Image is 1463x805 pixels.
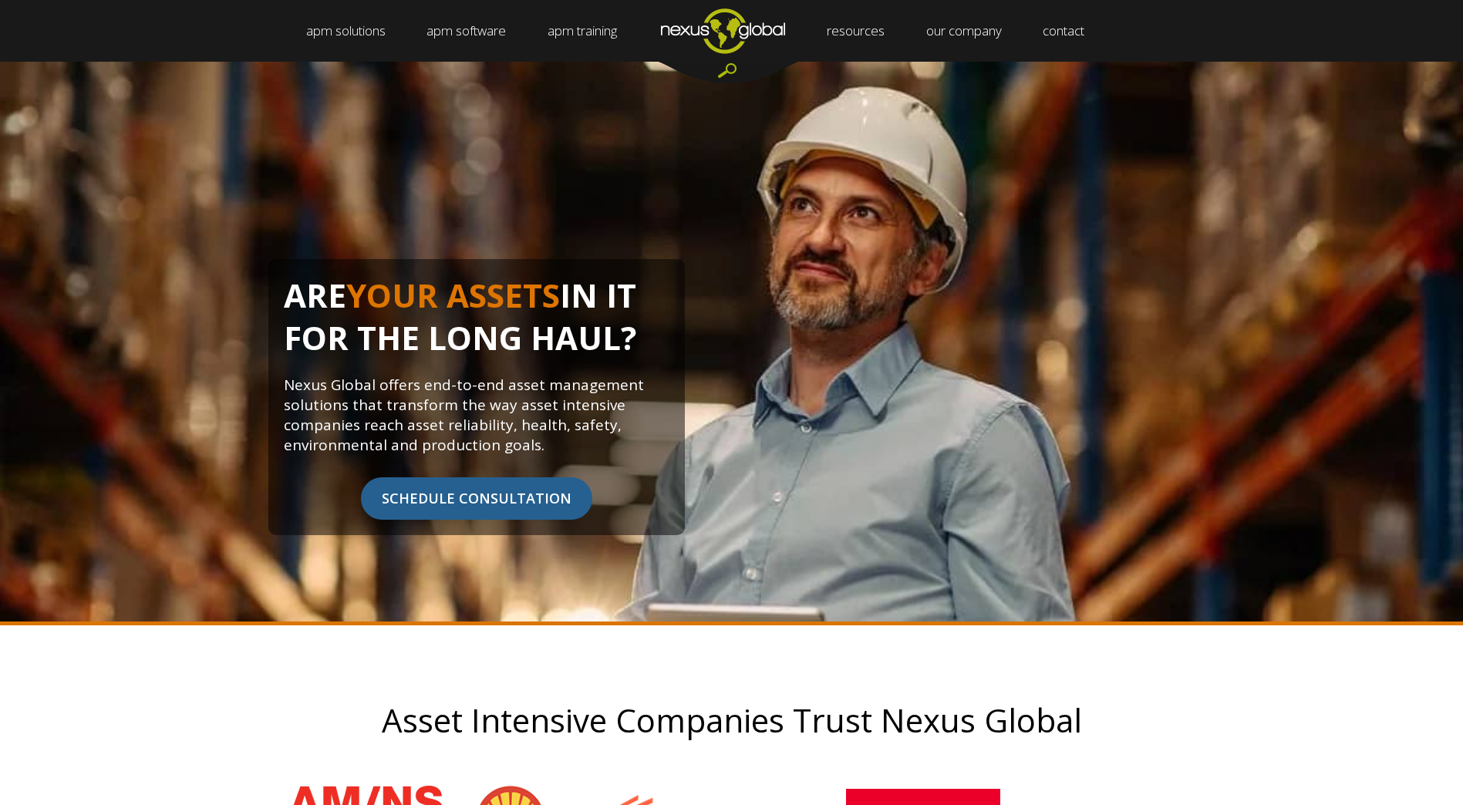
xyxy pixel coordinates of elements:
[346,273,560,317] span: YOUR ASSETS
[284,275,669,375] h1: ARE IN IT FOR THE LONG HAUL?
[231,702,1233,738] h2: Asset Intensive Companies Trust Nexus Global
[361,477,592,520] span: SCHEDULE CONSULTATION
[284,375,669,455] p: Nexus Global offers end-to-end asset management solutions that transform the way asset intensive ...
